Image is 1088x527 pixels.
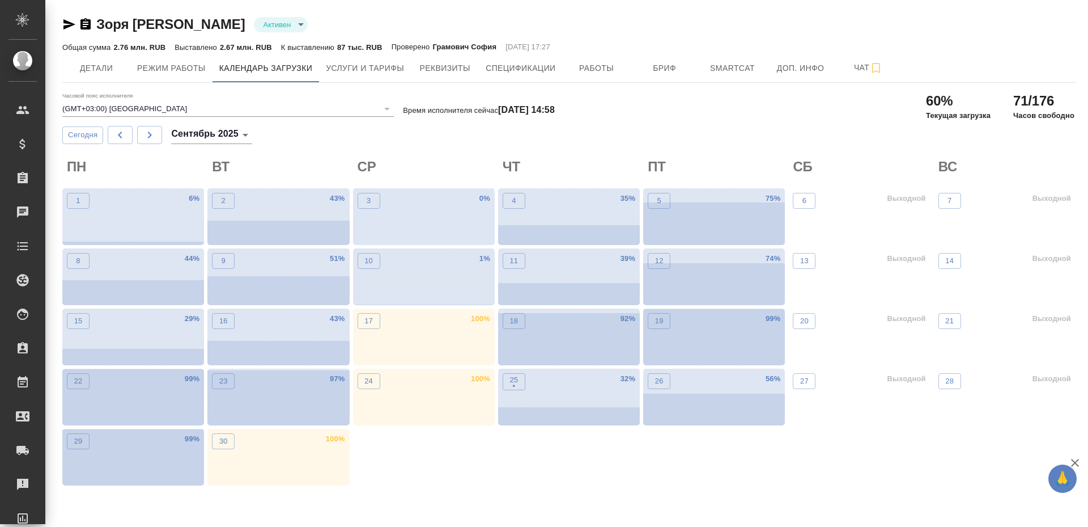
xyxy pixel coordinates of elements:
button: 26 [648,373,670,389]
p: Время исполнителя сейчас [403,106,555,115]
p: 25 [509,374,518,386]
p: Грамович София [432,41,496,53]
button: 16 [212,313,235,329]
span: Бриф [637,61,692,75]
button: 28 [938,373,961,389]
p: 9 [222,255,226,267]
p: 28 [945,376,954,387]
p: 21 [945,315,954,327]
p: Выходной [887,313,925,324]
p: • [509,381,518,392]
p: 1 [76,195,80,206]
button: 9 [212,253,235,269]
p: 23 [219,376,228,387]
button: 27 [793,373,815,389]
span: Smartcat [705,61,760,75]
p: 14 [945,255,954,267]
span: Чат [841,61,896,75]
button: Активен [260,20,294,29]
p: 6 [802,195,806,206]
button: 14 [938,253,961,269]
button: 1 [67,193,90,209]
span: Режим работы [137,61,206,75]
h2: СБ [793,158,930,176]
p: 75 % [766,193,780,204]
button: 29 [67,433,90,449]
button: 15 [67,313,90,329]
a: Зоря [PERSON_NAME] [96,16,245,32]
p: Выходной [1032,373,1071,385]
p: 56 % [766,373,780,385]
p: Выставлено [175,43,220,52]
button: 22 [67,373,90,389]
p: Выходной [887,193,925,204]
p: Выходной [1032,313,1071,324]
p: 26 [655,376,664,387]
p: 43 % [330,313,345,324]
button: 7 [938,193,961,209]
button: 11 [503,253,525,269]
svg: Подписаться [869,61,883,75]
button: 17 [358,313,380,329]
p: 29 [74,436,83,447]
button: 25• [503,373,525,390]
p: 5 [657,195,661,206]
h2: ВТ [212,158,349,176]
p: 8 [76,255,80,267]
h2: ПН [67,158,204,176]
button: 10 [358,253,380,269]
p: 2.76 млн. RUB [113,43,165,52]
p: 2.67 млн. RUB [220,43,272,52]
button: 30 [212,433,235,449]
p: 99 % [185,433,199,445]
p: 10 [364,255,373,267]
button: 19 [648,313,670,329]
p: [DATE] 17:27 [505,41,550,53]
p: 97 % [330,373,345,385]
p: 0 % [479,193,490,204]
button: 20 [793,313,815,329]
button: 5 [648,193,670,209]
p: 11 [509,255,518,267]
p: 7 [947,195,951,206]
p: 12 [655,255,664,267]
h2: 60% [926,92,991,110]
p: 15 [74,315,83,327]
span: Доп. инфо [773,61,828,75]
h2: ЧТ [503,158,640,176]
h2: СР [358,158,495,176]
span: Услуги и тарифы [326,61,404,75]
p: 74 % [766,253,780,264]
label: Часовой пояс исполнителя [62,93,133,99]
p: Выходной [887,253,925,264]
p: 100 % [471,373,490,385]
p: 39 % [620,253,635,264]
p: 22 [74,376,83,387]
p: 43 % [330,193,345,204]
p: 32 % [620,373,635,385]
p: 4 [512,195,516,206]
p: 35 % [620,193,635,204]
h2: ВС [938,158,1076,176]
p: 30 [219,436,228,447]
button: 21 [938,313,961,329]
button: 3 [358,193,380,209]
p: 16 [219,315,228,327]
p: 29 % [185,313,199,324]
p: 6 % [189,193,199,204]
p: 100 % [326,433,345,445]
button: Сегодня [62,127,103,144]
button: 24 [358,373,380,389]
span: Спецификации [486,61,555,75]
button: Скопировать ссылку для ЯМессенджера [62,18,76,31]
span: Реквизиты [418,61,472,75]
p: 100 % [471,313,490,324]
p: Текущая загрузка [926,110,991,121]
span: Сегодня [68,129,97,142]
h2: ПТ [648,158,785,176]
p: 92 % [620,313,635,324]
span: Детали [69,61,124,75]
p: Выходной [1032,193,1071,204]
button: 8 [67,253,90,269]
p: Общая сумма [62,43,113,52]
